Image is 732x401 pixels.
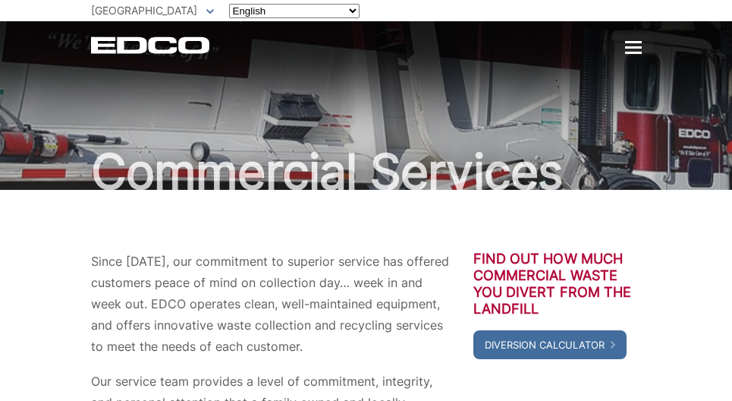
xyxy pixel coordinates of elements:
[91,147,642,196] h1: Commercial Services
[91,251,451,357] p: Since [DATE], our commitment to superior service has offered customers peace of mind on collectio...
[91,4,197,17] span: [GEOGRAPHIC_DATA]
[91,36,212,54] a: EDCD logo. Return to the homepage.
[229,4,360,18] select: Select a language
[473,330,627,359] a: Diversion Calculator
[473,251,642,317] h3: Find out how much commercial waste you divert from the landfill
